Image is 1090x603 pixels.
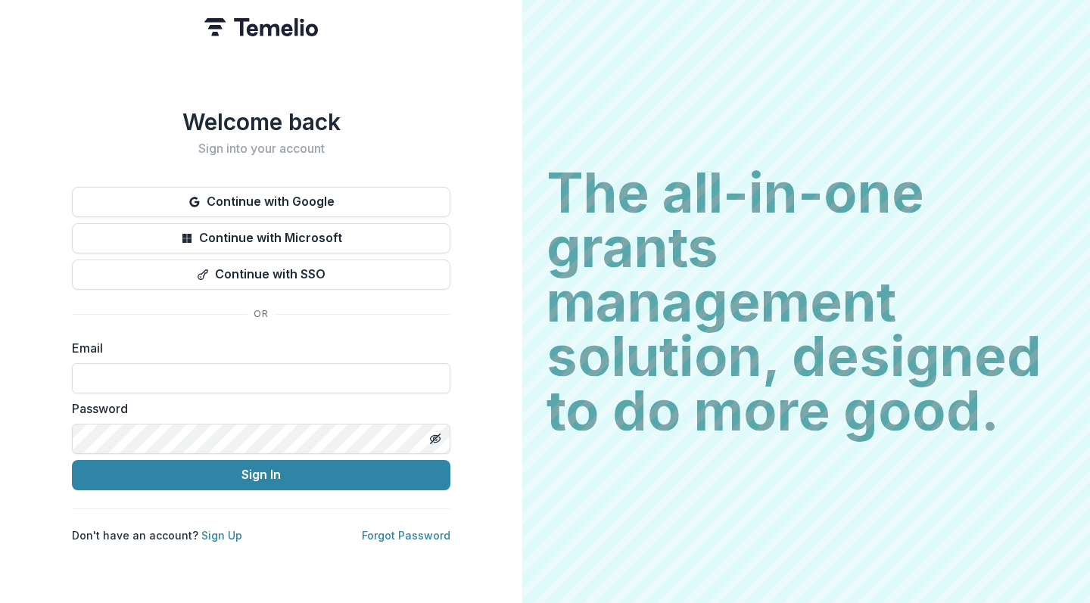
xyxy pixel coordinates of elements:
[72,399,441,418] label: Password
[72,260,450,290] button: Continue with SSO
[72,108,450,135] h1: Welcome back
[362,529,450,542] a: Forgot Password
[72,187,450,217] button: Continue with Google
[72,223,450,253] button: Continue with Microsoft
[204,18,318,36] img: Temelio
[201,529,242,542] a: Sign Up
[72,527,242,543] p: Don't have an account?
[72,339,441,357] label: Email
[72,141,450,156] h2: Sign into your account
[72,460,450,490] button: Sign In
[423,427,447,451] button: Toggle password visibility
